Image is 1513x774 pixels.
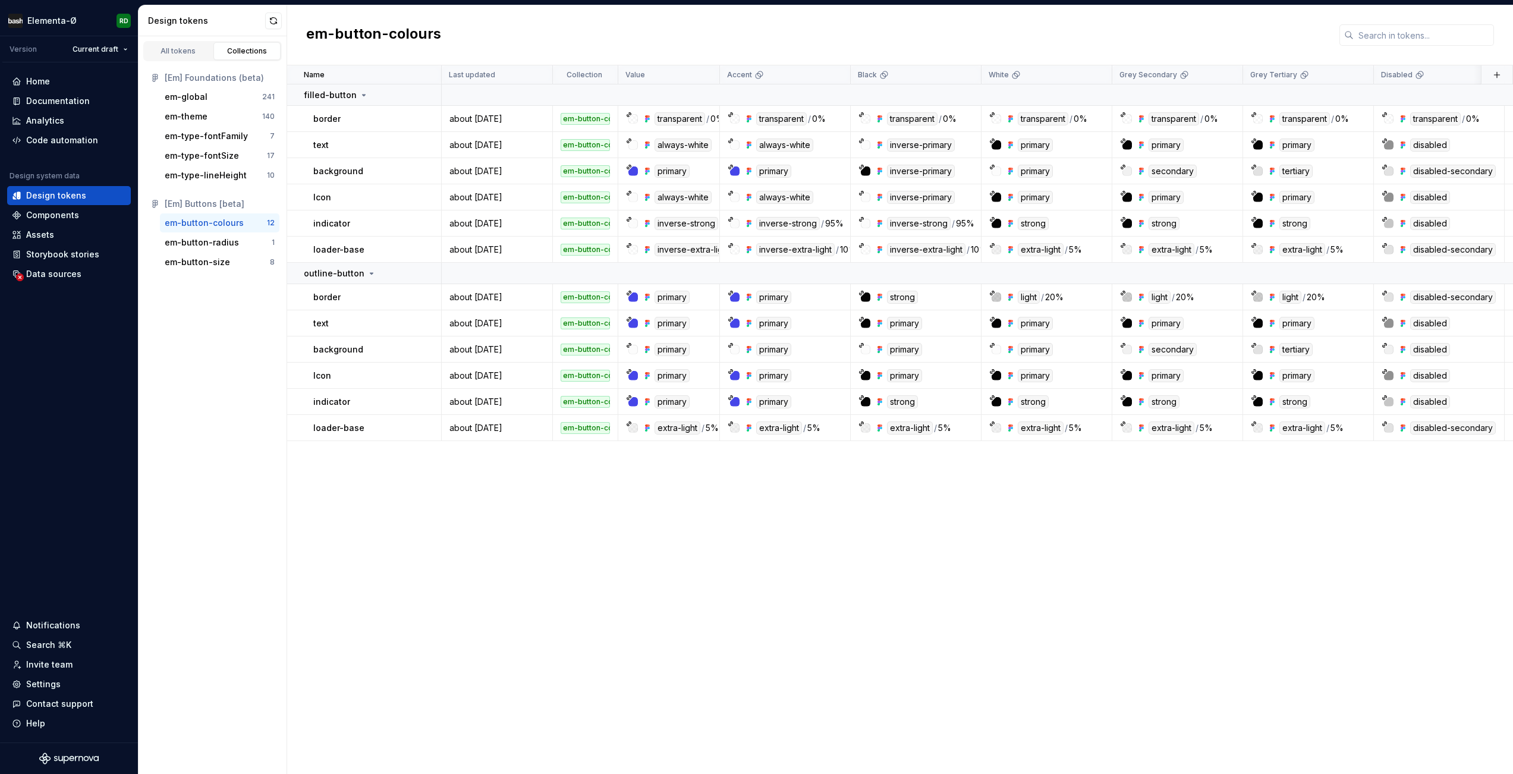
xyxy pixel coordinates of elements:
div: em-button-colours [561,370,610,382]
div: about [DATE] [442,370,552,382]
div: extra-light [1279,243,1325,256]
a: Home [7,72,131,91]
div: / [934,421,937,435]
h2: em-button-colours [306,24,441,46]
div: about [DATE] [442,344,552,355]
div: disabled [1410,369,1450,382]
div: strong [887,395,918,408]
div: primary [887,369,922,382]
p: Grey Secondary [1119,70,1177,80]
div: strong [887,291,918,304]
div: / [1462,112,1465,125]
div: / [1196,243,1199,256]
div: 95% [956,217,974,230]
div: transparent [655,112,705,125]
div: 0% [812,112,826,125]
div: 7 [270,131,275,141]
svg: Supernova Logo [39,753,99,764]
p: loader-base [313,244,364,256]
div: 140 [262,112,275,121]
div: Design tokens [26,190,86,202]
div: strong [1279,217,1310,230]
div: primary [655,369,690,382]
a: Design tokens [7,186,131,205]
div: 5% [1069,421,1082,435]
div: em-button-colours [561,422,610,434]
div: RD [119,16,128,26]
div: primary [1018,139,1053,152]
div: 5% [1069,243,1082,256]
div: Elementa-Ø [27,15,77,27]
div: em-global [165,91,207,103]
div: / [952,217,955,230]
div: 10% [971,243,987,256]
p: text [313,139,329,151]
div: tertiary [1279,165,1313,178]
a: Analytics [7,111,131,130]
a: Assets [7,225,131,244]
a: Documentation [7,92,131,111]
div: 0% [1204,112,1218,125]
div: disabled-secondary [1410,165,1496,178]
div: disabled [1410,191,1450,204]
div: em-button-colours [561,165,610,177]
div: / [706,112,709,125]
div: primary [1149,191,1184,204]
div: 12 [267,218,275,228]
p: indicator [313,218,350,229]
button: em-button-radius1 [160,233,279,252]
div: 0% [1335,112,1349,125]
div: light [1149,291,1171,304]
div: extra-light [1149,421,1194,435]
div: 20% [1307,291,1325,304]
button: Help [7,714,131,733]
div: / [1331,112,1334,125]
div: em-button-colours [561,344,610,355]
span: Current draft [73,45,118,54]
button: em-button-colours12 [160,213,279,232]
button: em-type-lineHeight10 [160,166,279,185]
div: 241 [262,92,275,102]
div: disabled-secondary [1410,243,1496,256]
div: 95% [825,217,844,230]
p: text [313,317,329,329]
div: inverse-primary [887,139,955,152]
div: 5% [1200,243,1213,256]
div: tertiary [1279,343,1313,356]
div: 5% [1330,421,1344,435]
div: Design system data [10,171,80,181]
div: Search ⌘K [26,639,71,651]
div: primary [1018,165,1053,178]
div: primary [655,291,690,304]
div: transparent [1149,112,1199,125]
button: em-button-size8 [160,253,279,272]
div: extra-light [756,421,802,435]
p: Collection [567,70,602,80]
div: always-white [756,191,813,204]
button: em-type-fontSize17 [160,146,279,165]
div: transparent [887,112,938,125]
div: em-button-colours [561,291,610,303]
div: strong [1149,217,1179,230]
p: Black [858,70,877,80]
p: Grey Tertiary [1250,70,1297,80]
div: / [808,112,811,125]
div: / [836,243,839,256]
div: primary [1149,139,1184,152]
div: strong [1018,395,1049,408]
div: inverse-extra-light [655,243,733,256]
p: Value [625,70,645,80]
div: primary [1279,191,1314,204]
div: inverse-strong [655,217,718,230]
a: em-global241 [160,87,279,106]
p: Icon [313,370,331,382]
a: Storybook stories [7,245,131,264]
div: 5% [807,421,820,435]
div: primary [655,317,690,330]
div: always-white [655,139,712,152]
button: em-theme140 [160,107,279,126]
div: / [1065,243,1068,256]
div: secondary [1149,165,1197,178]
